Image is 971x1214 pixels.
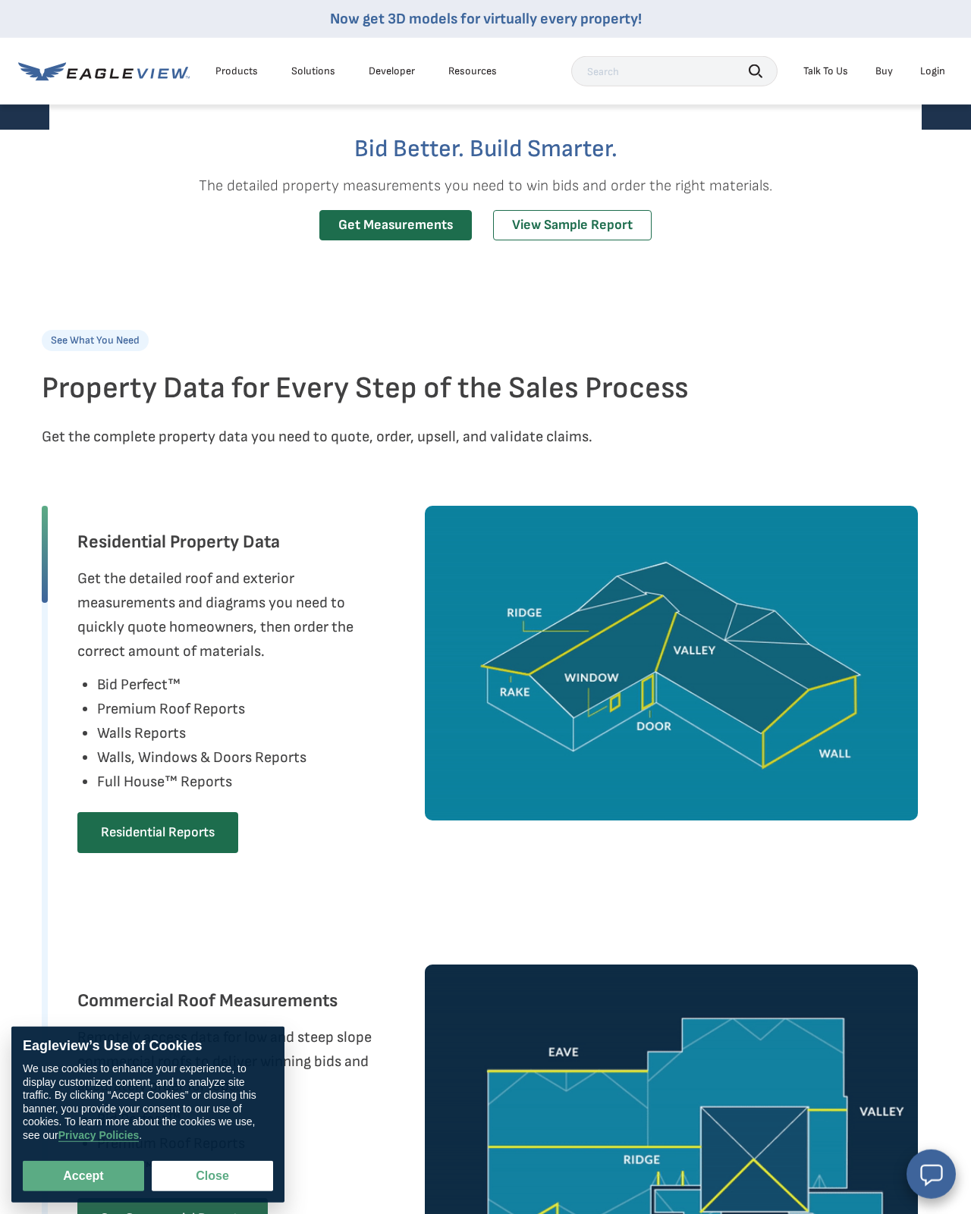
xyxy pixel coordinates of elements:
p: Remotely access data for low and steep slope commercial roofs to deliver winning bids and accurat... [77,1025,388,1098]
li: Full House™ Reports [97,770,306,794]
a: Buy [875,64,893,78]
button: Open chat window [907,1150,956,1199]
button: Close [152,1161,273,1191]
a: Developer [369,64,415,78]
h2: Property Data for Every Step of the Sales Process [42,370,929,406]
li: Premium Roof Reports [97,697,306,721]
li: Walls, Windows & Doors Reports [97,745,306,770]
div: Resources [448,64,497,78]
p: Get the complete property data you need to quote, order, upsell, and validate claims. [42,425,929,449]
h3: Commercial Roof Measurements [77,989,338,1013]
input: Search [571,56,778,86]
a: Residential Reports [77,812,238,853]
div: Talk To Us [803,64,848,78]
p: The detailed property measurements you need to win bids and order the right materials. [49,174,922,198]
a: Get Measurements [319,210,472,241]
div: Products [215,64,258,78]
li: Bid Perfect™ [97,673,306,697]
div: We use cookies to enhance your experience, to display customized content, and to analyze site tra... [23,1062,273,1142]
h3: Residential Property Data [77,530,280,554]
div: Login [920,64,945,78]
li: Walls Reports [97,721,306,745]
p: See What You Need [42,330,149,351]
h2: Bid Better. Build Smarter. [49,137,922,162]
a: Privacy Policies [58,1129,140,1142]
p: Get the detailed roof and exterior measurements and diagrams you need to quickly quote homeowners... [77,566,388,663]
a: View Sample Report [493,210,652,241]
div: Solutions [291,64,335,78]
div: Eagleview’s Use of Cookies [23,1038,273,1055]
a: Now get 3D models for virtually every property! [330,10,642,28]
button: Accept [23,1161,144,1191]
